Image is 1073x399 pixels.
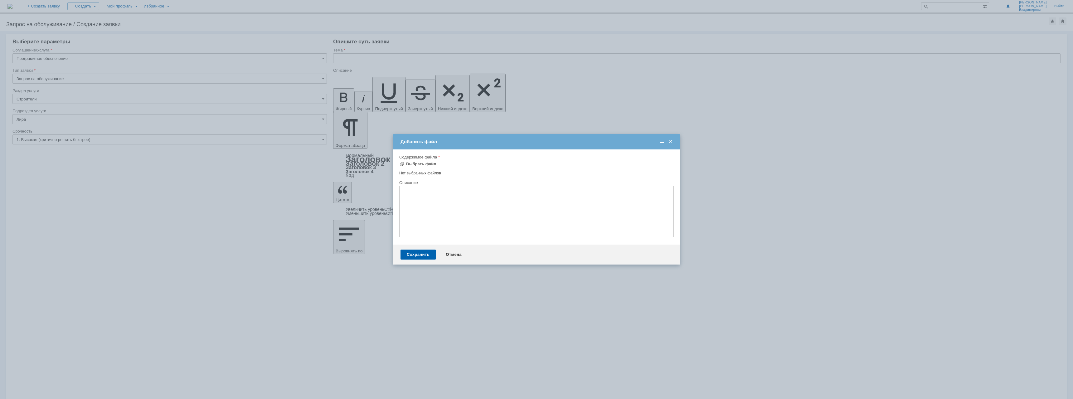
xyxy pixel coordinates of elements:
span: Закрыть [668,139,674,144]
div: Содержимое файла [399,155,672,159]
div: Нет выбранных файлов [399,168,674,176]
div: Добавить файл [401,139,674,144]
span: Свернуть (Ctrl + M) [659,139,665,144]
div: Описание [399,181,672,185]
div: Выбрать файл [406,162,436,167]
